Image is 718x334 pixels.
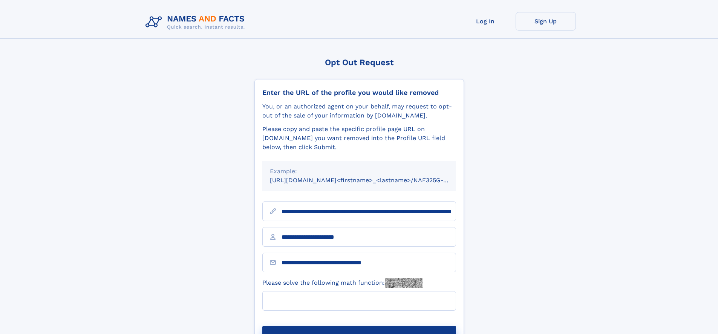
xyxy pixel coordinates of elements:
div: Enter the URL of the profile you would like removed [262,88,456,97]
div: Example: [270,167,449,176]
small: [URL][DOMAIN_NAME]<firstname>_<lastname>/NAF325G-xxxxxxxx [270,177,470,184]
label: Please solve the following math function: [262,278,423,288]
div: Please copy and paste the specific profile page URL on [DOMAIN_NAME] you want removed into the Pr... [262,125,456,152]
div: Opt Out Request [254,58,464,67]
a: Log In [455,12,516,31]
div: You, or an authorized agent on your behalf, may request to opt-out of the sale of your informatio... [262,102,456,120]
a: Sign Up [516,12,576,31]
img: Logo Names and Facts [142,12,251,32]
